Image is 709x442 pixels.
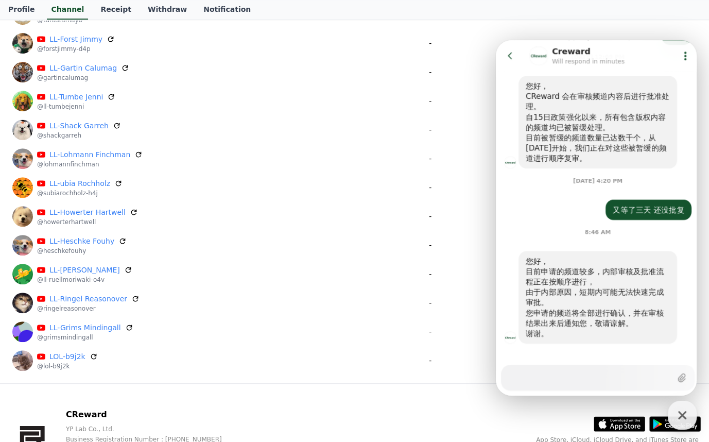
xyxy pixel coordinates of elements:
[378,96,482,107] p: -
[37,304,140,313] p: @ringelreasonover
[12,120,33,140] img: LL-Shack Garreh
[12,177,33,198] img: LL-ubia Rochholz
[49,265,120,276] a: LL-[PERSON_NAME]
[12,206,33,227] img: LL-Howerter Hartwell
[49,322,121,333] a: LL-Grims Mindingall
[37,189,123,197] p: @subiarochholz-h4j
[66,425,238,433] p: YP Lab Co., Ltd.
[49,351,85,362] a: LOL-b9j2k
[49,207,126,218] a: LL-Howerter Hartwell
[496,40,697,396] iframe: Channel chat
[12,321,33,342] img: LL-Grims Mindingall
[12,264,33,284] img: LL-Ruell Moriwaki
[49,294,127,304] a: LL-Ringel Reasonover
[37,362,98,370] p: @lol-b9j2k
[49,92,103,103] a: LL-Tumbe Jenni
[37,160,143,168] p: @lohmannfinchman
[37,103,115,111] p: @ll-tumbejenni
[12,91,33,111] img: LL-Tumbe Jenni
[37,74,129,82] p: @gartincalumag
[37,218,138,226] p: @howerterhartwell
[378,38,482,49] p: -
[378,240,482,251] p: -
[12,33,33,54] img: LL-Forst Jimmy
[557,38,630,49] p: Waiting for approval
[37,247,127,255] p: @heschkefouhy
[378,67,482,78] p: -
[49,149,130,160] a: LL-Lohmann Finchman
[12,62,33,82] img: LL-Gartin Calumag
[12,350,33,371] img: LOL-b9j2k
[378,327,482,337] p: -
[49,34,102,45] a: LL-Forst Jimmy
[378,298,482,309] p: -
[49,178,110,189] a: LL-ubia Rochholz
[378,125,482,135] p: -
[378,269,482,280] p: -
[378,211,482,222] p: -
[378,355,482,366] p: -
[378,154,482,164] p: -
[37,276,132,284] p: @ll-ruellmoriwaki-o4v
[37,131,121,140] p: @shackgarreh
[12,148,33,169] img: LL-Lohmann Finchman
[37,45,115,53] p: @forstjimmy-d4p
[66,409,238,421] p: CReward
[49,121,109,131] a: LL-Shack Garreh
[12,293,33,313] img: LL-Ringel Reasonover
[37,333,133,342] p: @grimsmindingall
[49,236,114,247] a: LL-Heschke Fouhy
[12,235,33,256] img: LL-Heschke Fouhy
[49,63,117,74] a: LL-Gartin Calumag
[378,182,482,193] p: -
